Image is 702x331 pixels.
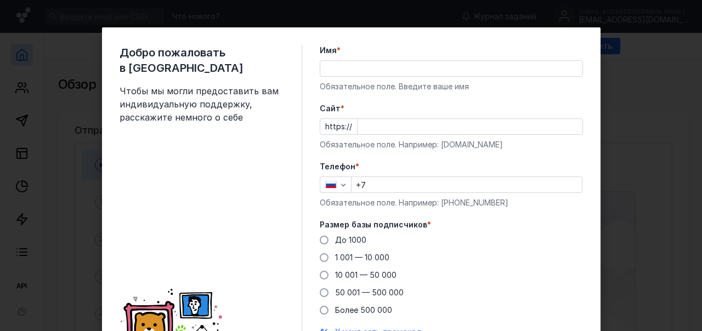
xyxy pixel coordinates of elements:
[320,103,341,114] span: Cайт
[320,219,427,230] span: Размер базы подписчиков
[335,270,397,279] span: 10 001 — 50 000
[335,305,392,315] span: Более 500 000
[120,45,284,76] span: Добро пожаловать в [GEOGRAPHIC_DATA]
[320,197,583,208] div: Обязательное поле. Например: [PHONE_NUMBER]
[320,161,355,172] span: Телефон
[335,253,389,262] span: 1 001 — 10 000
[335,288,404,297] span: 50 001 — 500 000
[120,84,284,124] span: Чтобы мы могли предоставить вам индивидуальную поддержку, расскажите немного о себе
[320,81,583,92] div: Обязательное поле. Введите ваше имя
[335,235,366,244] span: До 1000
[320,45,337,56] span: Имя
[320,139,583,150] div: Обязательное поле. Например: [DOMAIN_NAME]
